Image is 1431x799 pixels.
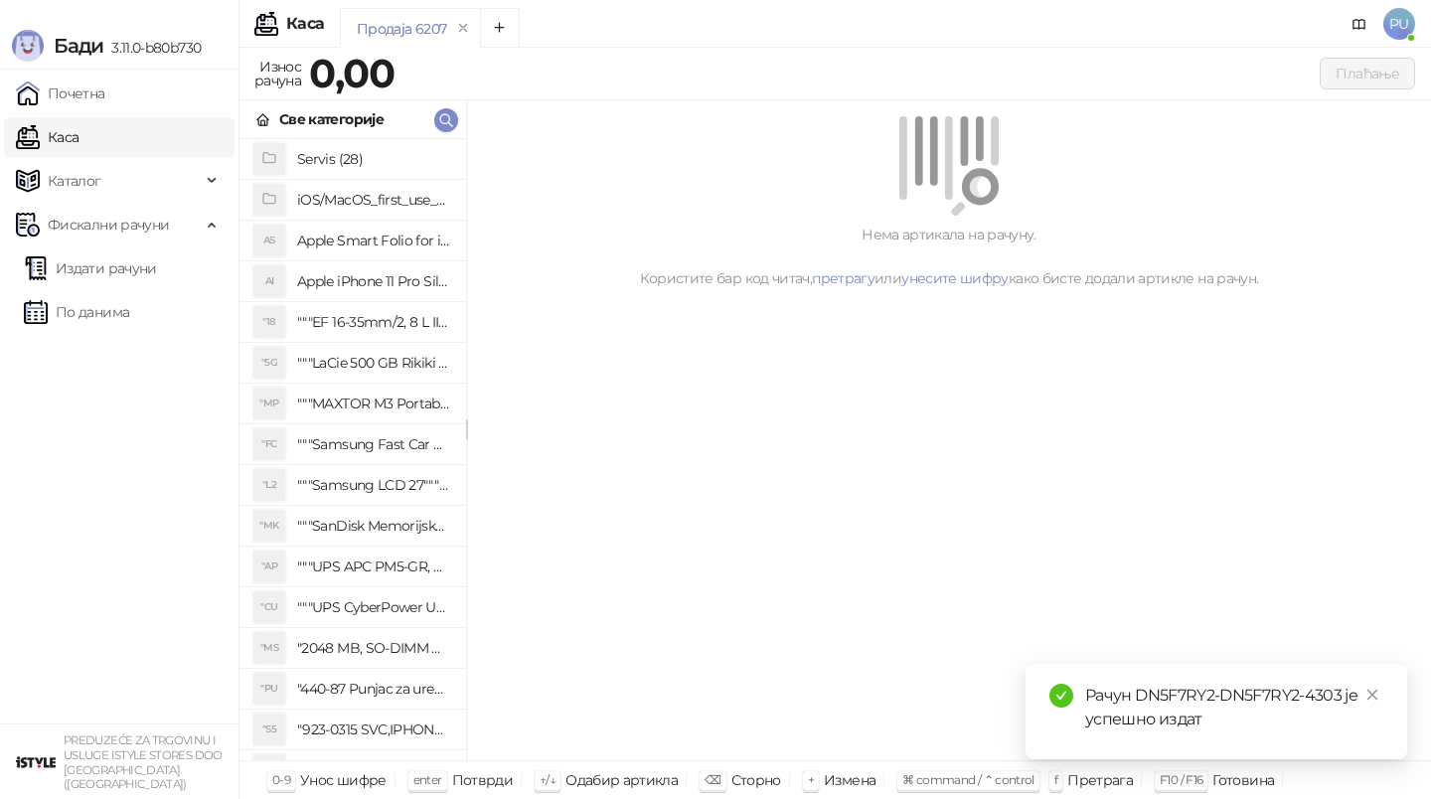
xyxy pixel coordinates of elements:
div: "5G [253,347,285,379]
div: "PU [253,673,285,705]
span: ⌘ command / ⌃ control [902,772,1034,787]
span: enter [413,772,442,787]
div: "SD [253,754,285,786]
div: grid [239,139,466,760]
span: 3.11.0-b80b730 [103,39,201,57]
img: 64x64-companyLogo-77b92cf4-9946-4f36-9751-bf7bb5fd2c7d.png [16,742,56,782]
span: 0-9 [272,772,290,787]
div: "FC [253,428,285,460]
button: remove [450,20,476,37]
h4: Servis (28) [297,143,450,175]
div: "AP [253,551,285,582]
h4: iOS/MacOS_first_use_assistance (4) [297,184,450,216]
strong: 0,00 [309,49,395,97]
button: Плаћање [1320,58,1415,89]
h4: "2048 MB, SO-DIMM DDRII, 667 MHz, Napajanje 1,8 0,1 V, Latencija CL5" [297,632,450,664]
h4: Apple Smart Folio for iPad mini (A17 Pro) - Sage [297,225,450,256]
a: Издати рачуни [24,248,157,288]
img: Logo [12,30,44,62]
div: AS [253,225,285,256]
a: Каса [16,117,79,157]
span: f [1054,772,1057,787]
div: Готовина [1212,767,1274,793]
button: Add tab [480,8,520,48]
div: Потврди [452,767,514,793]
h4: """EF 16-35mm/2, 8 L III USM""" [297,306,450,338]
h4: """SanDisk Memorijska kartica 256GB microSDXC sa SD adapterom SDSQXA1-256G-GN6MA - Extreme PLUS, ... [297,510,450,542]
a: Close [1361,684,1383,706]
div: AI [253,265,285,297]
span: PU [1383,8,1415,40]
div: Сторно [731,767,781,793]
h4: """UPS CyberPower UT650EG, 650VA/360W , line-int., s_uko, desktop""" [297,591,450,623]
h4: """MAXTOR M3 Portable 2TB 2.5"""" crni eksterni hard disk HX-M201TCB/GM""" [297,388,450,419]
span: F10 / F16 [1160,772,1202,787]
div: Унос шифре [300,767,387,793]
a: унесите шифру [901,269,1009,287]
div: Нема артикала на рачуну. Користите бар код читач, или како бисте додали артикле на рачун. [491,224,1407,289]
h4: """LaCie 500 GB Rikiki USB 3.0 / Ultra Compact & Resistant aluminum / USB 3.0 / 2.5""""""" [297,347,450,379]
div: Рачун DN5F7RY2-DN5F7RY2-4303 је успешно издат [1085,684,1383,731]
a: претрагу [812,269,874,287]
div: "MS [253,632,285,664]
div: Каса [286,16,324,32]
div: "CU [253,591,285,623]
h4: """Samsung LCD 27"""" C27F390FHUXEN""" [297,469,450,501]
small: PREDUZEĆE ZA TRGOVINU I USLUGE ISTYLE STORES DOO [GEOGRAPHIC_DATA] ([GEOGRAPHIC_DATA]) [64,733,223,791]
span: Фискални рачуни [48,205,169,244]
div: Измена [824,767,875,793]
div: Све категорије [279,108,384,130]
h4: """Samsung Fast Car Charge Adapter, brzi auto punja_, boja crna""" [297,428,450,460]
span: Каталог [48,161,101,201]
span: ⌫ [705,772,720,787]
div: Продаја 6207 [357,18,446,40]
span: Бади [54,34,103,58]
h4: Apple iPhone 11 Pro Silicone Case - Black [297,265,450,297]
div: "MP [253,388,285,419]
a: По данима [24,292,129,332]
a: Почетна [16,74,105,113]
span: close [1365,688,1379,702]
div: "18 [253,306,285,338]
h4: """UPS APC PM5-GR, Essential Surge Arrest,5 utic_nica""" [297,551,450,582]
h4: "923-0448 SVC,IPHONE,TOURQUE DRIVER KIT .65KGF- CM Šrafciger " [297,754,450,786]
div: Износ рачуна [250,54,305,93]
div: "MK [253,510,285,542]
div: Претрага [1067,767,1133,793]
span: check-circle [1049,684,1073,708]
a: Документација [1344,8,1375,40]
div: Одабир артикла [565,767,678,793]
h4: "923-0315 SVC,IPHONE 5/5S BATTERY REMOVAL TRAY Držač za iPhone sa kojim se otvara display [297,714,450,745]
span: + [808,772,814,787]
div: "L2 [253,469,285,501]
div: "S5 [253,714,285,745]
h4: "440-87 Punjac za uredjaje sa micro USB portom 4/1, Stand." [297,673,450,705]
span: ↑/↓ [540,772,556,787]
